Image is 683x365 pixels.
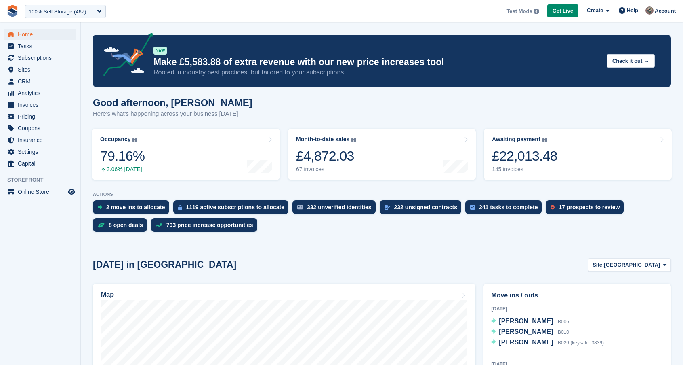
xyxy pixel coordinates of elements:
div: 79.16% [100,148,145,164]
span: [PERSON_NAME] [499,328,553,335]
img: active_subscription_to_allocate_icon-d502201f5373d7db506a760aba3b589e785aa758c864c3986d89f69b8ff3... [178,205,182,210]
span: Get Live [553,7,573,15]
div: [DATE] [491,305,663,312]
p: Rooted in industry best practices, but tailored to your subscriptions. [153,68,600,77]
a: 2 move ins to allocate [93,200,173,218]
a: menu [4,111,76,122]
h1: Good afternoon, [PERSON_NAME] [93,97,252,108]
div: 2 move ins to allocate [106,204,165,210]
span: Storefront [7,176,80,184]
a: menu [4,76,76,87]
a: Awaiting payment £22,013.48 145 invoices [484,129,672,180]
span: Site: [593,261,604,269]
a: menu [4,186,76,197]
a: menu [4,52,76,64]
span: Invoices [18,99,66,110]
h2: [DATE] in [GEOGRAPHIC_DATA] [93,259,236,270]
span: Subscriptions [18,52,66,64]
a: menu [4,29,76,40]
div: 332 unverified identities [307,204,372,210]
span: B026 (keysafe: 3839) [558,340,604,346]
a: 241 tasks to complete [465,200,546,218]
a: menu [4,123,76,134]
span: Analytics [18,87,66,99]
a: 8 open deals [93,218,151,236]
div: 241 tasks to complete [479,204,538,210]
img: icon-info-grey-7440780725fd019a000dd9b08b2336e03edf1995a4989e88bcd33f0948082b44.svg [542,138,547,142]
span: Sites [18,64,66,75]
a: [PERSON_NAME] B026 (keysafe: 3839) [491,337,604,348]
a: menu [4,64,76,75]
span: [GEOGRAPHIC_DATA] [604,261,660,269]
span: Create [587,6,603,15]
img: contract_signature_icon-13c848040528278c33f63329250d36e43548de30e8caae1d1a13099fd9432cc5.svg [385,205,390,210]
img: icon-info-grey-7440780725fd019a000dd9b08b2336e03edf1995a4989e88bcd33f0948082b44.svg [132,138,137,142]
div: Awaiting payment [492,136,540,143]
img: prospect-51fa495bee0391a8d652442698ab0144808aea92771e9ea1ae160a38d050c398.svg [551,205,555,210]
span: Capital [18,158,66,169]
a: 232 unsigned contracts [380,200,465,218]
div: 703 price increase opportunities [166,222,253,228]
span: Settings [18,146,66,157]
img: icon-info-grey-7440780725fd019a000dd9b08b2336e03edf1995a4989e88bcd33f0948082b44.svg [534,9,539,14]
span: Tasks [18,40,66,52]
a: 703 price increase opportunities [151,218,261,236]
span: Account [655,7,676,15]
a: menu [4,40,76,52]
span: B010 [558,329,569,335]
p: ACTIONS [93,192,671,197]
div: £22,013.48 [492,148,557,164]
button: Check it out → [607,54,655,68]
div: Month-to-date sales [296,136,349,143]
img: Cristina (100%) [645,6,654,15]
span: [PERSON_NAME] [499,339,553,346]
div: Occupancy [100,136,130,143]
img: price_increase_opportunities-93ffe204e8149a01c8c9dc8f82e8f89637d9d84a8eef4429ea346261dce0b2c0.svg [156,223,162,227]
div: 3.06% [DATE] [100,166,145,173]
a: menu [4,99,76,110]
span: Home [18,29,66,40]
div: 67 invoices [296,166,356,173]
span: Coupons [18,123,66,134]
a: 1119 active subscriptions to allocate [173,200,293,218]
div: 1119 active subscriptions to allocate [186,204,285,210]
a: [PERSON_NAME] B006 [491,316,569,327]
a: 17 prospects to review [546,200,628,218]
img: verify_identity-adf6edd0f0f0b5bbfe63781bf79b02c33cf7c696d77639b501bdc392416b5a36.svg [297,205,303,210]
a: [PERSON_NAME] B010 [491,327,569,337]
span: B006 [558,319,569,325]
span: [PERSON_NAME] [499,318,553,325]
div: NEW [153,47,167,55]
p: Here's what's happening across your business [DATE] [93,109,252,119]
img: icon-info-grey-7440780725fd019a000dd9b08b2336e03edf1995a4989e88bcd33f0948082b44.svg [351,138,356,142]
button: Site: [GEOGRAPHIC_DATA] [588,258,671,272]
p: Make £5,583.88 of extra revenue with our new price increases tool [153,56,600,68]
img: price-adjustments-announcement-icon-8257ccfd72463d97f412b2fc003d46551f7dbcb40ab6d574587a9cd5c0d94... [97,33,153,79]
h2: Map [101,291,114,298]
a: Month-to-date sales £4,872.03 67 invoices [288,129,476,180]
span: Insurance [18,134,66,146]
img: move_ins_to_allocate_icon-fdf77a2bb77ea45bf5b3d319d69a93e2d87916cf1d5bf7949dd705db3b84f3ca.svg [98,205,102,210]
img: deal-1b604bf984904fb50ccaf53a9ad4b4a5d6e5aea283cecdc64d6e3604feb123c2.svg [98,222,105,228]
span: Help [627,6,638,15]
a: menu [4,146,76,157]
div: £4,872.03 [296,148,356,164]
span: Pricing [18,111,66,122]
div: 8 open deals [109,222,143,228]
a: 332 unverified identities [292,200,380,218]
a: menu [4,134,76,146]
div: 232 unsigned contracts [394,204,457,210]
span: CRM [18,76,66,87]
h2: Move ins / outs [491,291,663,300]
img: stora-icon-8386f47178a22dfd0bd8f6a31ec36ba5ce8667c1dd55bd0f319d3a0aa187defe.svg [6,5,19,17]
a: Get Live [547,4,578,18]
div: 145 invoices [492,166,557,173]
a: menu [4,87,76,99]
a: Occupancy 79.16% 3.06% [DATE] [92,129,280,180]
img: task-75834270c22a3079a89374b754ae025e5fb1db73e45f91037f5363f120a921f8.svg [470,205,475,210]
div: 100% Self Storage (467) [29,8,86,16]
span: Online Store [18,186,66,197]
div: 17 prospects to review [559,204,620,210]
a: menu [4,158,76,169]
span: Test Mode [506,7,532,15]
